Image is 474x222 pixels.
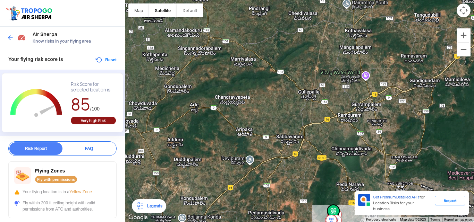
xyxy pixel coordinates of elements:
button: Zoom in [457,28,471,42]
img: Premium APIs [358,194,370,206]
span: 85 [71,94,90,115]
a: Open this area in Google Maps (opens a new window) [127,213,150,222]
div: Your flying location is in a [14,189,111,195]
span: Know risks in your flying area [33,38,118,44]
div: Request [435,196,465,205]
img: ic_nofly.svg [14,167,31,184]
g: Chart [7,82,65,125]
span: Air Sherpa [33,32,118,37]
div: Risk Score for selected location is [71,82,116,93]
img: ic_arrow_back_blue.svg [7,34,14,41]
a: Terms [430,217,440,221]
div: Risk Report [9,142,62,155]
img: ic_tgdronemaps.svg [5,5,54,21]
span: /100 [90,106,100,112]
button: Reset [95,56,117,64]
div: Legends [144,202,162,210]
img: Legends [136,202,144,210]
div: Fly with permissions [35,176,77,183]
div: Very high Risk [71,117,116,124]
a: Report a map error [444,217,472,221]
span: Yellow Zone [69,189,92,194]
span: Flying Zones [35,168,65,174]
button: Map camera controls [457,3,471,17]
img: Risk Scores [17,33,26,42]
button: Keyboard shortcuts [366,217,396,222]
span: Your flying risk score is [8,56,63,62]
button: Zoom out [457,43,471,56]
div: for Location Risks for your business. [370,194,435,212]
button: Show street map [128,3,149,17]
button: Show satellite imagery [149,3,177,17]
span: Map data ©2025 [400,217,426,221]
div: FAQ [62,142,116,155]
div: Fly within 200 ft ceiling height with valid permissions from ATC and authorities. [14,200,111,212]
span: Get Premium Detailed APIs [373,195,420,199]
img: Google [127,213,150,222]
